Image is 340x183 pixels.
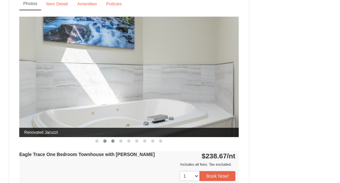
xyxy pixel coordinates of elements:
small: Item Detail [46,1,68,6]
span: Renovated Jacuzzi [19,128,239,137]
div: Includes all fees. Tax excluded. [19,161,235,168]
small: Amenities [77,1,97,6]
img: Renovated Jacuzzi [19,17,239,137]
small: Policies [106,1,122,6]
button: Book Now! [200,171,235,181]
strong: Eagle Trace One Bedroom Townhouse with [PERSON_NAME] [19,152,155,157]
strong: $238.67 [202,152,235,160]
small: Photos [23,1,37,6]
span: /nt [227,152,235,160]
